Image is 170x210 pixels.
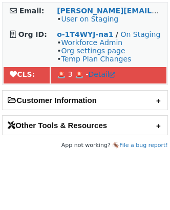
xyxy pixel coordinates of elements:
[57,38,131,63] span: • • •
[10,70,35,78] strong: CLS:
[57,15,118,23] span: •
[3,91,167,110] h2: Customer Information
[51,67,166,83] td: 🚨 3 🚨 -
[61,15,118,23] a: User on Staging
[3,116,167,135] h2: Other Tools & Resources
[116,30,118,38] strong: /
[89,70,115,78] a: Detail
[61,47,125,55] a: Org settings page
[2,140,168,151] footer: App not working? 🪳
[119,142,168,149] a: File a bug report!
[61,55,131,63] a: Temp Plan Changes
[18,30,47,38] strong: Org ID:
[19,7,45,15] strong: Email:
[57,30,113,38] a: o-1T4WYJ-na1
[120,30,160,38] a: On Staging
[61,38,122,47] a: Workforce Admin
